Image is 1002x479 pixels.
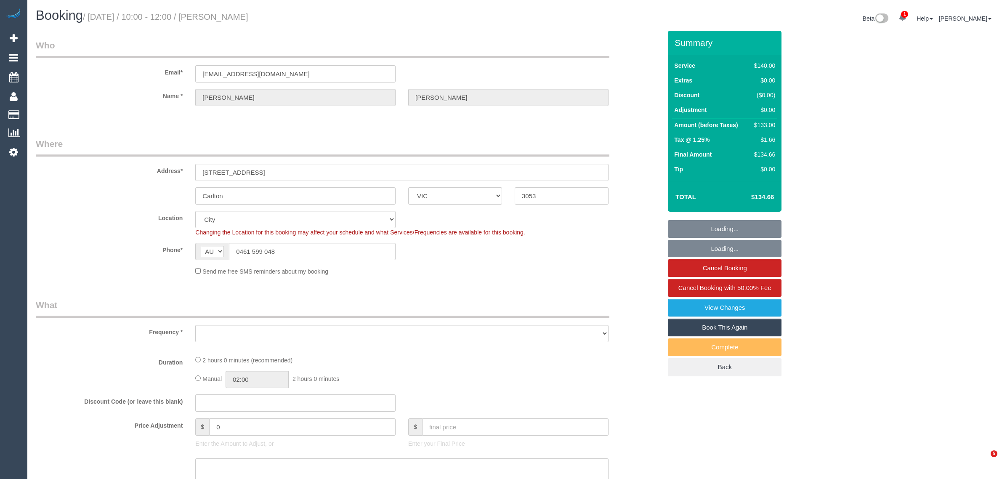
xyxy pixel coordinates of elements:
a: View Changes [668,299,781,317]
label: Tax @ 1.25% [674,136,710,144]
label: Discount [674,91,699,99]
div: $0.00 [751,106,775,114]
label: Tip [674,165,683,173]
legend: What [36,299,609,318]
label: Name * [29,89,189,100]
label: Discount Code (or leave this blank) [29,394,189,406]
a: Book This Again [668,319,781,336]
span: $ [408,418,422,436]
small: / [DATE] / 10:00 - 12:00 / [PERSON_NAME] [83,12,248,21]
div: $0.00 [751,165,775,173]
p: Enter the Amount to Adjust, or [195,439,396,448]
img: New interface [874,13,888,24]
label: Extras [674,76,692,85]
iframe: Intercom live chat [973,450,994,471]
a: Cancel Booking with 50.00% Fee [668,279,781,297]
label: Email* [29,65,189,77]
legend: Who [36,39,609,58]
input: Suburb* [195,187,396,205]
h4: $134.66 [726,194,774,201]
legend: Where [36,138,609,157]
label: Amount (before Taxes) [674,121,738,129]
input: Last Name* [408,89,609,106]
div: $1.66 [751,136,775,144]
img: Automaid Logo [5,8,22,20]
a: Back [668,358,781,376]
input: Post Code* [515,187,609,205]
input: Phone* [229,243,396,260]
label: Price Adjustment [29,418,189,430]
input: Email* [195,65,396,82]
h3: Summary [675,38,777,48]
input: final price [422,418,609,436]
label: Frequency * [29,325,189,336]
span: Send me free SMS reminders about my booking [202,268,328,275]
a: Cancel Booking [668,259,781,277]
span: Booking [36,8,83,23]
label: Location [29,211,189,222]
label: Service [674,61,695,70]
a: 1 [894,8,911,27]
a: [PERSON_NAME] [939,15,991,22]
label: Final Amount [674,150,712,159]
a: Help [917,15,933,22]
span: Manual [202,375,222,382]
span: 1 [901,11,908,18]
p: Enter your Final Price [408,439,609,448]
input: First Name* [195,89,396,106]
label: Address* [29,164,189,175]
label: Phone* [29,243,189,254]
label: Duration [29,355,189,367]
span: Cancel Booking with 50.00% Fee [678,284,771,291]
strong: Total [675,193,696,200]
span: Changing the Location for this booking may affect your schedule and what Services/Frequencies are... [195,229,525,236]
span: 5 [991,450,997,457]
div: $134.66 [751,150,775,159]
a: Beta [863,15,889,22]
span: 2 hours 0 minutes (recommended) [202,357,292,364]
div: $133.00 [751,121,775,129]
div: $140.00 [751,61,775,70]
div: $0.00 [751,76,775,85]
span: 2 hours 0 minutes [292,375,339,382]
span: $ [195,418,209,436]
label: Adjustment [674,106,707,114]
div: ($0.00) [751,91,775,99]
